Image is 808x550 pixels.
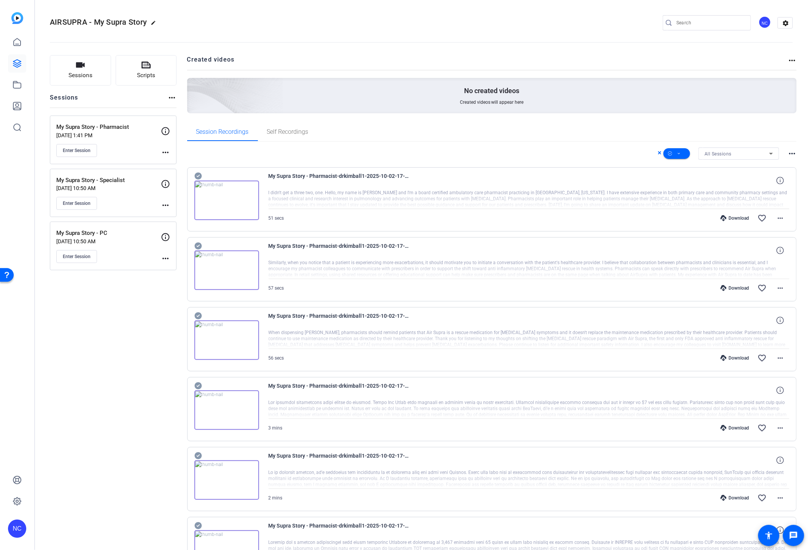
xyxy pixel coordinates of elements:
span: 51 secs [269,216,284,221]
mat-icon: message [789,531,798,540]
div: NC [759,16,771,29]
button: Enter Session [56,250,97,263]
input: Search [676,18,745,27]
img: thumb-nail [194,460,259,500]
mat-icon: favorite_border [757,423,767,433]
button: Enter Session [56,197,97,210]
mat-icon: more_horiz [161,254,170,263]
span: My Supra Story - Pharmacist-drkimball1-2025-10-02-17-42-11-013-0 [269,241,409,260]
button: Scripts [116,55,177,86]
mat-icon: edit [151,20,160,29]
mat-icon: more_horiz [161,201,170,210]
span: My Supra Story - Pharmacist-drkimball1-2025-10-02-17-32-24-788-0 [269,451,409,469]
mat-icon: more_horiz [787,149,797,158]
mat-icon: more_horiz [776,353,785,363]
span: My Supra Story - Pharmacist-drkimball1-2025-10-02-17-38-44-791-0 [269,311,409,330]
span: Sessions [68,71,92,80]
mat-icon: favorite_border [757,493,767,502]
p: No created videos [464,86,519,95]
mat-icon: favorite_border [757,214,767,223]
img: thumb-nail [194,390,259,430]
span: My Supra Story - Pharmacist-drkimball1-2025-10-02-17-35-47-022-0 [269,381,409,399]
mat-icon: more_horiz [787,56,797,65]
mat-icon: more_horiz [776,284,785,293]
span: Enter Session [63,147,91,154]
span: AIRSUPRA - My Supra Story [50,17,147,27]
button: Sessions [50,55,111,86]
mat-icon: more_horiz [776,423,785,433]
img: blue-gradient.svg [11,12,23,24]
span: Enter Session [63,254,91,260]
span: Session Recordings [196,129,249,135]
ngx-avatar: Nate Cleveland [759,16,772,29]
p: My Supra Story - PC [56,229,161,238]
span: 3 mins [269,425,283,431]
div: Download [717,495,753,501]
mat-icon: more_horiz [161,148,170,157]
span: 56 secs [269,355,284,361]
mat-icon: favorite_border [757,284,767,293]
p: [DATE] 1:41 PM [56,132,161,138]
div: Download [717,425,753,431]
p: [DATE] 10:50 AM [56,238,161,244]
span: All Sessions [705,151,732,157]
mat-icon: settings [778,17,793,29]
mat-icon: more_horiz [167,93,177,102]
span: My Supra Story - Pharmacist-drkimball1-2025-10-02-17-43-56-107-0 [269,171,409,190]
p: My Supra Story - Pharmacist [56,123,161,132]
img: thumb-nail [194,320,259,360]
p: [DATE] 10:50 AM [56,185,161,191]
mat-icon: accessibility [764,531,773,540]
div: NC [8,520,26,538]
span: Self Recordings [267,129,309,135]
span: Scripts [137,71,155,80]
button: Enter Session [56,144,97,157]
div: Download [717,285,753,291]
span: Enter Session [63,200,91,206]
div: Download [717,215,753,221]
span: Created videos will appear here [460,99,524,105]
div: Download [717,355,753,361]
mat-icon: more_horiz [776,214,785,223]
img: thumb-nail [194,181,259,220]
mat-icon: favorite_border [757,353,767,363]
span: My Supra Story - Pharmacist-drkimball1-2025-10-02-17-25-48-551-0 [269,521,409,539]
p: My Supra Story - Specialist [56,176,161,185]
img: Creted videos background [102,3,283,168]
h2: Created videos [187,55,788,70]
mat-icon: more_horiz [776,493,785,502]
span: 57 secs [269,285,284,291]
h2: Sessions [50,93,78,108]
span: 2 mins [269,495,283,501]
img: thumb-nail [194,250,259,290]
